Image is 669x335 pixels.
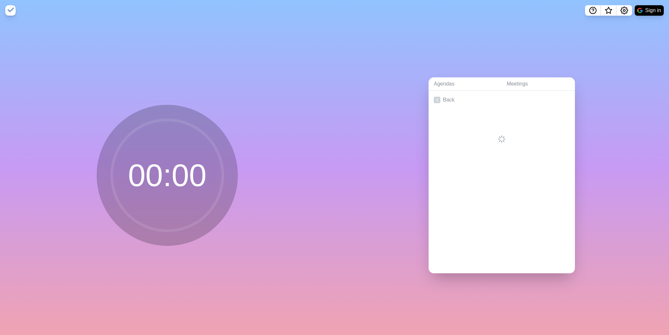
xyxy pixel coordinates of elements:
[637,8,643,13] img: google logo
[635,5,664,16] button: Sign in
[429,77,501,91] a: Agendas
[601,5,616,16] button: What’s new
[429,91,575,109] a: Back
[501,77,575,91] a: Meetings
[585,5,601,16] button: Help
[616,5,632,16] button: Settings
[5,5,16,16] img: timeblocks logo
